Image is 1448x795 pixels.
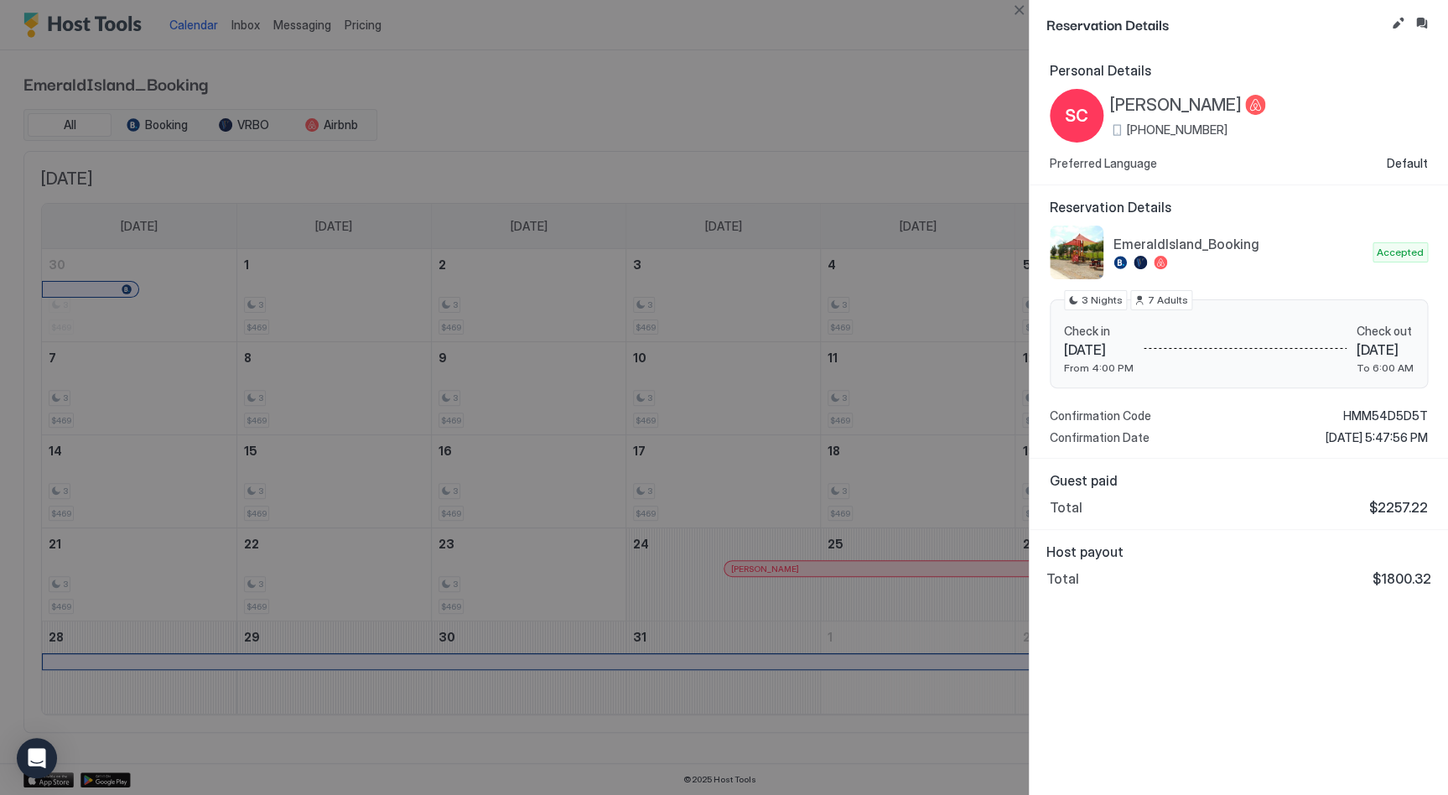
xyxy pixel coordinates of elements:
span: $2257.22 [1369,499,1428,516]
span: Check out [1357,324,1414,339]
span: Accepted [1377,245,1424,260]
span: To 6:00 AM [1357,361,1414,374]
span: $1800.32 [1373,570,1431,587]
span: [PHONE_NUMBER] [1127,122,1227,138]
span: EmeraldIsland_Booking [1113,236,1366,252]
div: listing image [1050,226,1103,279]
div: Open Intercom Messenger [17,738,57,778]
span: [DATE] [1064,341,1134,358]
span: SC [1065,103,1088,128]
button: Edit reservation [1388,13,1408,34]
span: Reservation Details [1046,13,1384,34]
span: Preferred Language [1050,156,1157,171]
span: Total [1050,499,1082,516]
span: Personal Details [1050,62,1428,79]
span: Confirmation Code [1050,408,1151,423]
span: Check in [1064,324,1134,339]
span: Total [1046,570,1079,587]
span: [PERSON_NAME] [1110,95,1242,116]
span: [DATE] 5:47:56 PM [1326,430,1428,445]
button: Inbox [1411,13,1431,34]
span: HMM54D5D5T [1343,408,1428,423]
span: 3 Nights [1082,293,1123,308]
span: Confirmation Date [1050,430,1150,445]
span: From 4:00 PM [1064,361,1134,374]
span: Reservation Details [1050,199,1428,216]
span: Guest paid [1050,472,1428,489]
span: [DATE] [1357,341,1414,358]
span: 7 Adults [1148,293,1188,308]
span: Default [1387,156,1428,171]
span: Host payout [1046,543,1431,560]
